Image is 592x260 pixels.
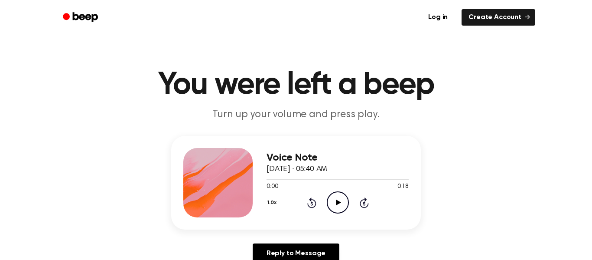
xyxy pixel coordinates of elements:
span: 0:00 [267,182,278,191]
span: [DATE] · 05:40 AM [267,165,327,173]
a: Create Account [462,9,535,26]
h1: You were left a beep [74,69,518,101]
a: Beep [57,9,106,26]
p: Turn up your volume and press play. [130,108,462,122]
a: Log in [420,7,456,27]
span: 0:18 [397,182,409,191]
button: 1.0x [267,195,280,210]
h3: Voice Note [267,152,409,164]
